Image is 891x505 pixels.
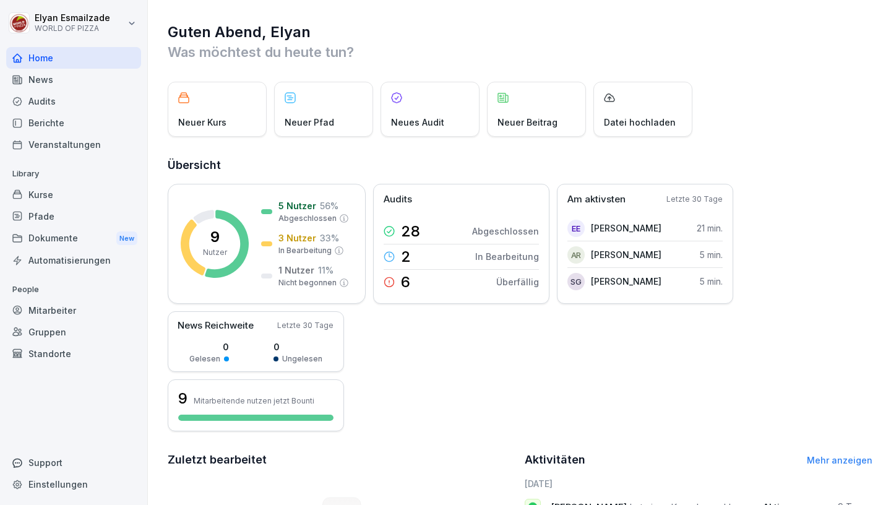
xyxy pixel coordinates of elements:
[6,205,141,227] a: Pfade
[666,194,723,205] p: Letzte 30 Tage
[189,353,220,365] p: Gelesen
[591,248,661,261] p: [PERSON_NAME]
[278,277,337,288] p: Nicht begonnen
[178,388,187,409] h3: 9
[320,199,338,212] p: 56 %
[282,353,322,365] p: Ungelesen
[278,245,332,256] p: In Bearbeitung
[194,396,314,405] p: Mitarbeitende nutzen jetzt Bounti
[6,280,141,300] p: People
[6,164,141,184] p: Library
[273,340,322,353] p: 0
[168,42,872,62] p: Was möchtest du heute tun?
[277,320,334,331] p: Letzte 30 Tage
[591,222,661,235] p: [PERSON_NAME]
[203,247,227,258] p: Nutzer
[35,13,110,24] p: Elyan Esmailzade
[6,184,141,205] a: Kurse
[700,248,723,261] p: 5 min.
[168,22,872,42] h1: Guten Abend, Elyan
[700,275,723,288] p: 5 min.
[35,24,110,33] p: WORLD OF PIZZA
[496,275,539,288] p: Überfällig
[567,273,585,290] div: SG
[591,275,661,288] p: [PERSON_NAME]
[116,231,137,246] div: New
[604,116,676,129] p: Datei hochladen
[6,69,141,90] a: News
[278,213,337,224] p: Abgeschlossen
[168,451,516,468] h2: Zuletzt bearbeitet
[168,157,872,174] h2: Übersicht
[318,264,334,277] p: 11 %
[401,275,410,290] p: 6
[6,134,141,155] a: Veranstaltungen
[6,227,141,250] a: DokumenteNew
[278,264,314,277] p: 1 Nutzer
[401,249,411,264] p: 2
[472,225,539,238] p: Abgeschlossen
[6,300,141,321] a: Mitarbeiter
[567,246,585,264] div: AR
[285,116,334,129] p: Neuer Pfad
[320,231,339,244] p: 33 %
[189,340,229,353] p: 0
[497,116,557,129] p: Neuer Beitrag
[210,230,220,244] p: 9
[401,224,420,239] p: 28
[6,473,141,495] a: Einstellungen
[278,199,316,212] p: 5 Nutzer
[384,192,412,207] p: Audits
[178,319,254,333] p: News Reichweite
[278,231,316,244] p: 3 Nutzer
[525,451,585,468] h2: Aktivitäten
[178,116,226,129] p: Neuer Kurs
[697,222,723,235] p: 21 min.
[475,250,539,263] p: In Bearbeitung
[525,477,873,490] h6: [DATE]
[391,116,444,129] p: Neues Audit
[6,249,141,271] a: Automatisierungen
[6,452,141,473] div: Support
[6,90,141,112] a: Audits
[567,192,626,207] p: Am aktivsten
[6,321,141,343] a: Gruppen
[6,47,141,69] a: Home
[807,455,872,465] a: Mehr anzeigen
[567,220,585,237] div: EE
[6,112,141,134] a: Berichte
[6,227,141,250] div: Dokumente
[6,343,141,365] a: Standorte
